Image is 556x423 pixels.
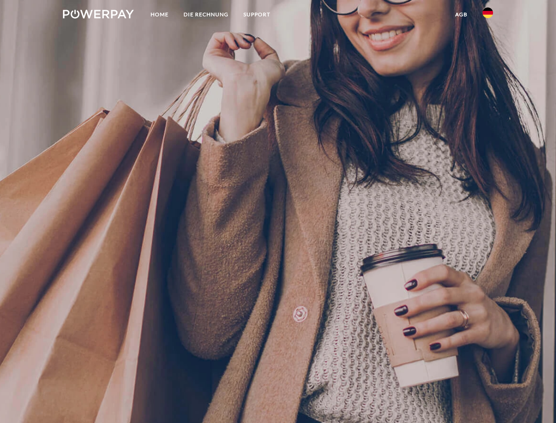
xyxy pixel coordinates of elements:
[482,7,493,18] img: de
[176,7,236,22] a: DIE RECHNUNG
[236,7,278,22] a: SUPPORT
[63,10,134,19] img: logo-powerpay-white.svg
[143,7,176,22] a: Home
[448,7,475,22] a: agb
